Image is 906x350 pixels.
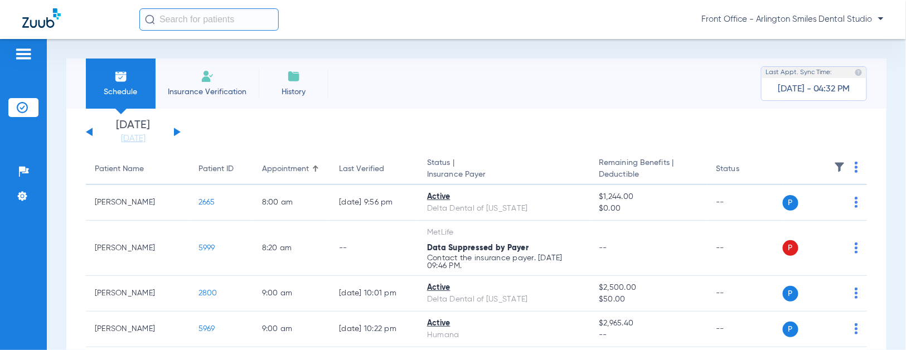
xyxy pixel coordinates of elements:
td: -- [330,221,418,276]
span: $2,965.40 [599,318,698,329]
th: Status [707,154,782,185]
td: [PERSON_NAME] [86,312,190,347]
td: 9:00 AM [253,276,331,312]
td: 8:00 AM [253,185,331,221]
td: -- [707,221,782,276]
span: P [783,286,798,302]
div: Appointment [262,163,309,175]
img: filter.svg [834,162,845,173]
div: Patient Name [95,163,144,175]
span: Schedule [94,86,147,98]
td: -- [707,185,782,221]
span: $1,244.00 [599,191,698,203]
span: P [783,240,798,256]
td: [PERSON_NAME] [86,185,190,221]
img: group-dot-blue.svg [855,162,858,173]
img: Manual Insurance Verification [201,70,214,83]
div: Appointment [262,163,322,175]
span: Last Appt. Sync Time: [766,67,832,78]
div: Patient ID [198,163,244,175]
div: Active [427,191,581,203]
td: [DATE] 9:56 PM [330,185,418,221]
td: [DATE] 10:22 PM [330,312,418,347]
span: Insurance Verification [164,86,250,98]
td: [PERSON_NAME] [86,276,190,312]
span: Data Suppressed by Payer [427,244,529,252]
span: P [783,322,798,337]
div: Patient Name [95,163,181,175]
div: Active [427,318,581,329]
span: 5999 [198,244,215,252]
div: Humana [427,329,581,341]
img: group-dot-blue.svg [855,197,858,208]
td: -- [707,276,782,312]
img: hamburger-icon [14,47,32,61]
span: Deductible [599,169,698,181]
span: 2665 [198,198,215,206]
span: 2800 [198,289,217,297]
li: [DATE] [100,120,167,144]
span: $50.00 [599,294,698,305]
span: History [267,86,320,98]
p: Contact the insurance payer. [DATE] 09:46 PM. [427,254,581,270]
img: last sync help info [855,69,863,76]
span: -- [599,329,698,341]
div: Delta Dental of [US_STATE] [427,203,581,215]
td: 9:00 AM [253,312,331,347]
span: P [783,195,798,211]
div: Last Verified [339,163,384,175]
div: Last Verified [339,163,409,175]
td: [PERSON_NAME] [86,221,190,276]
div: MetLife [427,227,581,239]
td: -- [707,312,782,347]
span: -- [599,244,607,252]
td: [DATE] 10:01 PM [330,276,418,312]
img: group-dot-blue.svg [855,242,858,254]
span: $2,500.00 [599,282,698,294]
div: Active [427,282,581,294]
div: Delta Dental of [US_STATE] [427,294,581,305]
a: [DATE] [100,133,167,144]
th: Status | [418,154,590,185]
img: History [287,70,301,83]
td: 8:20 AM [253,221,331,276]
img: Zuub Logo [22,8,61,28]
span: [DATE] - 04:32 PM [778,84,850,95]
span: Front Office - Arlington Smiles Dental Studio [701,14,884,25]
span: 5969 [198,325,215,333]
th: Remaining Benefits | [590,154,707,185]
span: $0.00 [599,203,698,215]
iframe: Chat Widget [850,296,906,350]
span: Insurance Payer [427,169,581,181]
img: Schedule [114,70,128,83]
img: group-dot-blue.svg [855,288,858,299]
input: Search for patients [139,8,279,31]
img: Search Icon [145,14,155,25]
div: Patient ID [198,163,234,175]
